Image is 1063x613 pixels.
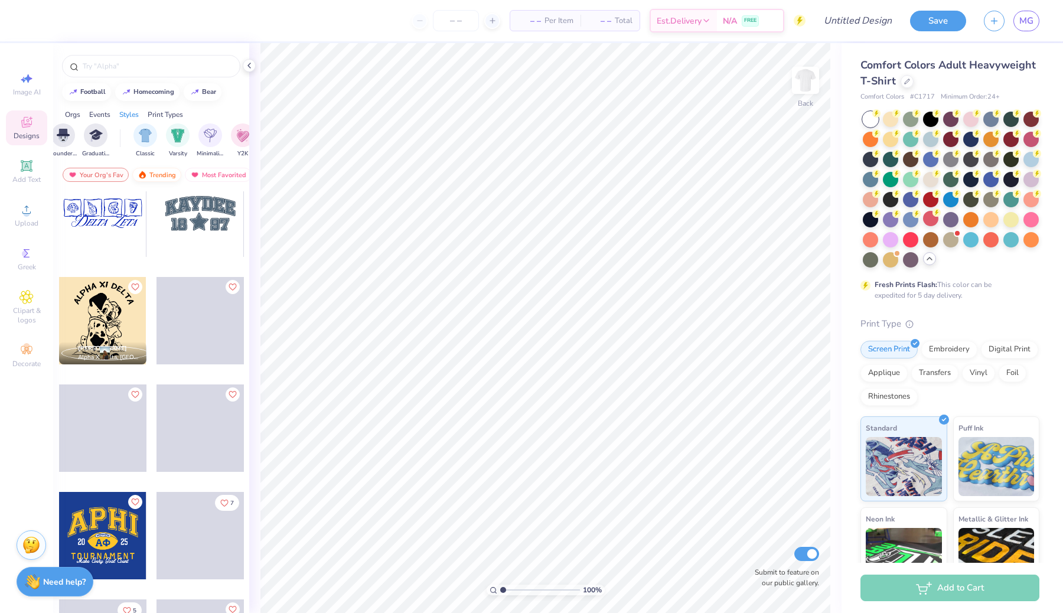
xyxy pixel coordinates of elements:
[166,123,190,158] button: filter button
[544,15,573,27] span: Per Item
[18,262,36,272] span: Greek
[69,89,78,96] img: trend_line.gif
[197,149,224,158] span: Minimalist
[433,10,479,31] input: – –
[82,123,109,158] div: filter for Graduation
[236,129,249,142] img: Y2K Image
[875,279,1020,301] div: This color can be expedited for 5 day delivery.
[13,87,41,97] span: Image AI
[723,15,737,27] span: N/A
[80,89,106,95] div: football
[588,15,611,27] span: – –
[1019,14,1033,28] span: MG
[148,109,183,120] div: Print Types
[68,171,77,179] img: most_fav.gif
[958,437,1035,496] img: Puff Ink
[78,344,127,353] span: [PERSON_NAME]
[78,353,142,362] span: Alpha Xi Delta, [GEOGRAPHIC_DATA]
[128,495,142,509] button: Like
[197,123,224,158] div: filter for Minimalist
[62,83,111,101] button: football
[14,131,40,141] span: Designs
[237,149,248,158] span: Y2K
[12,175,41,184] span: Add Text
[866,437,942,496] img: Standard
[1013,11,1039,31] a: MG
[138,171,147,179] img: trending.gif
[866,422,897,434] span: Standard
[133,123,157,158] div: filter for Classic
[15,219,38,228] span: Upload
[136,149,155,158] span: Classic
[133,123,157,158] button: filter button
[875,280,937,289] strong: Fresh Prints Flash:
[798,98,813,109] div: Back
[962,364,995,382] div: Vinyl
[197,123,224,158] button: filter button
[115,83,180,101] button: homecoming
[128,387,142,402] button: Like
[958,513,1028,525] span: Metallic & Glitter Ink
[57,129,70,142] img: Founder’s Day Image
[910,11,966,31] button: Save
[958,422,983,434] span: Puff Ink
[50,149,77,158] span: Founder’s Day
[215,495,239,511] button: Like
[226,280,240,294] button: Like
[89,129,103,142] img: Graduation Image
[202,89,216,95] div: bear
[184,83,221,101] button: bear
[794,69,817,92] img: Back
[65,109,80,120] div: Orgs
[128,280,142,294] button: Like
[860,364,908,382] div: Applique
[133,89,174,95] div: homecoming
[814,9,901,32] input: Untitled Design
[171,129,185,142] img: Varsity Image
[6,306,47,325] span: Clipart & logos
[166,123,190,158] div: filter for Varsity
[911,364,958,382] div: Transfers
[958,528,1035,587] img: Metallic & Glitter Ink
[190,89,200,96] img: trend_line.gif
[860,388,918,406] div: Rhinestones
[657,15,702,27] span: Est. Delivery
[43,576,86,588] strong: Need help?
[230,500,234,506] span: 7
[50,123,77,158] button: filter button
[517,15,541,27] span: – –
[119,109,139,120] div: Styles
[615,15,632,27] span: Total
[81,60,233,72] input: Try "Alpha"
[860,92,904,102] span: Comfort Colors
[941,92,1000,102] span: Minimum Order: 24 +
[139,129,152,142] img: Classic Image
[122,89,131,96] img: trend_line.gif
[63,168,129,182] div: Your Org's Fav
[190,171,200,179] img: most_fav.gif
[82,149,109,158] span: Graduation
[860,341,918,358] div: Screen Print
[185,168,252,182] div: Most Favorited
[204,129,217,142] img: Minimalist Image
[866,513,895,525] span: Neon Ink
[82,123,109,158] button: filter button
[226,387,240,402] button: Like
[860,58,1036,88] span: Comfort Colors Adult Heavyweight T-Shirt
[910,92,935,102] span: # C1717
[231,123,255,158] div: filter for Y2K
[981,341,1038,358] div: Digital Print
[921,341,977,358] div: Embroidery
[744,17,757,25] span: FREE
[583,585,602,595] span: 100 %
[169,149,187,158] span: Varsity
[860,317,1039,331] div: Print Type
[748,567,819,588] label: Submit to feature on our public gallery.
[866,528,942,587] img: Neon Ink
[132,168,181,182] div: Trending
[50,123,77,158] div: filter for Founder’s Day
[231,123,255,158] button: filter button
[12,359,41,369] span: Decorate
[89,109,110,120] div: Events
[999,364,1026,382] div: Foil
